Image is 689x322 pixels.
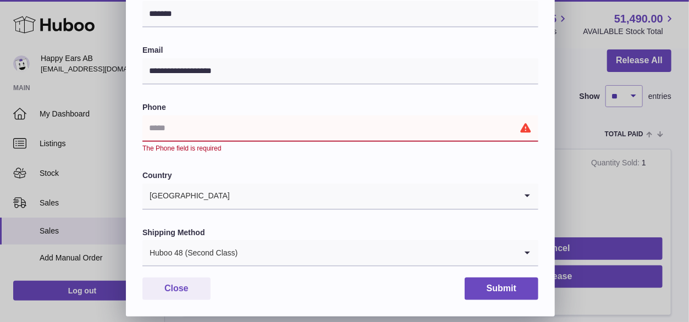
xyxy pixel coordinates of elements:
[142,45,538,55] label: Email
[230,184,516,209] input: Search for option
[142,170,538,181] label: Country
[465,277,538,300] button: Submit
[142,144,538,153] div: The Phone field is required
[142,227,538,238] label: Shipping Method
[238,240,516,265] input: Search for option
[142,240,238,265] span: Huboo 48 (Second Class)
[142,184,538,210] div: Search for option
[142,277,211,300] button: Close
[142,102,538,113] label: Phone
[142,184,230,209] span: [GEOGRAPHIC_DATA]
[142,240,538,267] div: Search for option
